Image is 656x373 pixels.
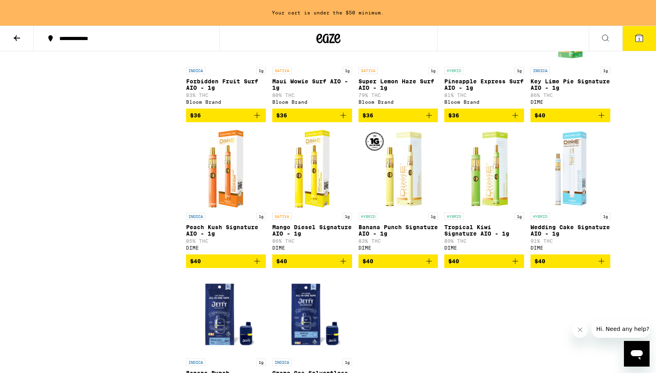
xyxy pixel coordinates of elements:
[535,112,545,119] span: $40
[428,213,438,220] p: 1g
[358,238,438,244] p: 83% THC
[256,213,266,220] p: 1g
[203,129,249,209] img: DIME - Peach Kush Signature AIO - 1g
[444,245,524,250] div: DIME
[624,341,650,367] iframe: Button to launch messaging window
[186,274,266,355] img: Jetty Extracts - Banana Punch Solventless AIO - 1g
[186,254,266,268] button: Add to bag
[530,129,610,254] a: Open page for Wedding Cake Signature AIO - 1g from DIME
[272,238,352,244] p: 86% THC
[358,129,438,254] a: Open page for Banana Punch Signature AIO - 1g from DIME
[342,67,352,74] p: 1g
[272,224,352,237] p: Mango Diesel Signature AIO - 1g
[444,99,524,105] div: Bloom Brand
[358,78,438,91] p: Super Lemon Haze Surf AIO - 1g
[272,129,352,254] a: Open page for Mango Diesel Signature AIO - 1g from DIME
[358,109,438,122] button: Add to bag
[272,93,352,98] p: 80% THC
[276,258,287,264] span: $40
[444,67,464,74] p: HYBRID
[362,112,373,119] span: $36
[514,67,524,74] p: 1g
[444,129,524,209] img: DIME - Tropical Kiwi Signature AIO - 1g
[530,129,610,209] img: DIME - Wedding Cake Signature AIO - 1g
[272,359,292,366] p: INDICA
[535,258,545,264] span: $40
[276,112,287,119] span: $36
[272,274,352,355] img: Jetty Extracts - Grape Gas Solventless AIO - 1g
[444,129,524,254] a: Open page for Tropical Kiwi Signature AIO - 1g from DIME
[638,36,640,41] span: 1
[186,93,266,98] p: 83% THC
[358,245,438,250] div: DIME
[190,112,201,119] span: $36
[342,213,352,220] p: 1g
[186,213,205,220] p: INDICA
[444,224,524,237] p: Tropical Kiwi Signature AIO - 1g
[444,254,524,268] button: Add to bag
[530,238,610,244] p: 91% THC
[448,112,459,119] span: $36
[444,78,524,91] p: Pineapple Express Surf AIO - 1g
[272,78,352,91] p: Maui Wowie Surf AIO - 1g
[186,359,205,366] p: INDICA
[186,129,266,254] a: Open page for Peach Kush Signature AIO - 1g from DIME
[591,320,650,338] iframe: Message from company
[190,258,201,264] span: $40
[428,67,438,74] p: 1g
[186,238,266,244] p: 85% THC
[530,93,610,98] p: 86% THC
[272,67,292,74] p: SATIVA
[444,93,524,98] p: 81% THC
[530,254,610,268] button: Add to bag
[186,109,266,122] button: Add to bag
[362,258,373,264] span: $40
[272,109,352,122] button: Add to bag
[530,99,610,105] div: DIME
[186,245,266,250] div: DIME
[444,213,464,220] p: HYBRID
[601,213,610,220] p: 1g
[186,67,205,74] p: INDICA
[444,238,524,244] p: 89% THC
[358,129,438,209] img: DIME - Banana Punch Signature AIO - 1g
[186,99,266,105] div: Bloom Brand
[342,359,352,366] p: 1g
[530,224,610,237] p: Wedding Cake Signature AIO - 1g
[530,109,610,122] button: Add to bag
[358,93,438,98] p: 79% THC
[272,245,352,250] div: DIME
[358,254,438,268] button: Add to bag
[530,213,550,220] p: HYBRID
[272,99,352,105] div: Bloom Brand
[572,322,588,338] iframe: Close message
[256,359,266,366] p: 1g
[530,245,610,250] div: DIME
[186,224,266,237] p: Peach Kush Signature AIO - 1g
[448,258,459,264] span: $40
[358,213,378,220] p: HYBRID
[514,213,524,220] p: 1g
[601,67,610,74] p: 1g
[444,109,524,122] button: Add to bag
[272,213,292,220] p: SATIVA
[256,67,266,74] p: 1g
[358,224,438,237] p: Banana Punch Signature AIO - 1g
[530,78,610,91] p: Key Lime Pie Signature AIO - 1g
[358,99,438,105] div: Bloom Brand
[272,254,352,268] button: Add to bag
[622,26,656,51] button: 1
[186,78,266,91] p: Forbidden Fruit Surf AIO - 1g
[290,129,335,209] img: DIME - Mango Diesel Signature AIO - 1g
[530,67,550,74] p: INDICA
[358,67,378,74] p: SATIVA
